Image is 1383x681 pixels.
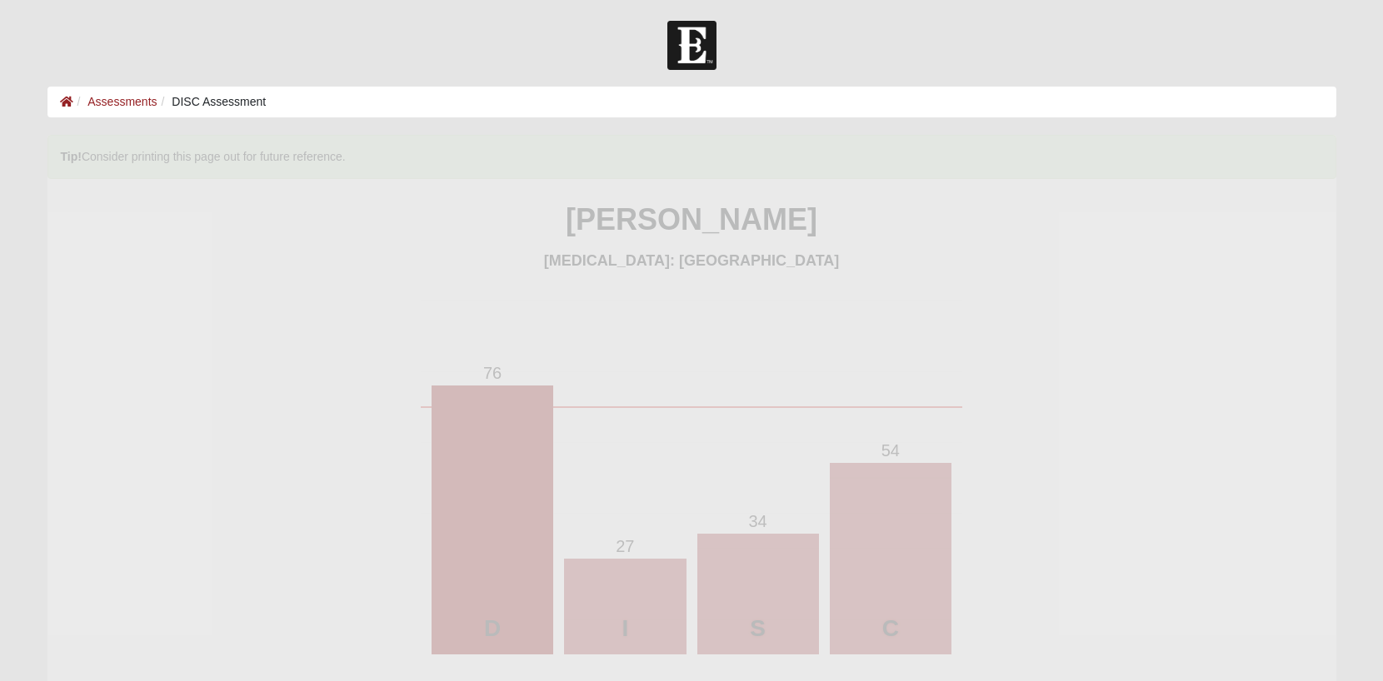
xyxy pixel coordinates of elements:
[432,385,553,654] li: 76
[47,135,1336,179] div: Consider printing this page out for future reference.
[61,150,82,163] strong: Tip!
[830,463,951,654] li: 54
[157,93,267,111] li: DISC Assessment
[564,559,686,654] li: 27
[47,252,1336,271] h4: [MEDICAL_DATA]: [GEOGRAPHIC_DATA]
[564,611,686,646] div: I
[87,95,157,108] a: Assessments
[697,611,819,646] div: S
[47,201,1336,237] h1: [PERSON_NAME]
[432,611,553,646] div: D
[830,611,951,646] div: C
[697,534,819,654] li: 34
[667,21,716,70] img: Church of Eleven22 Logo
